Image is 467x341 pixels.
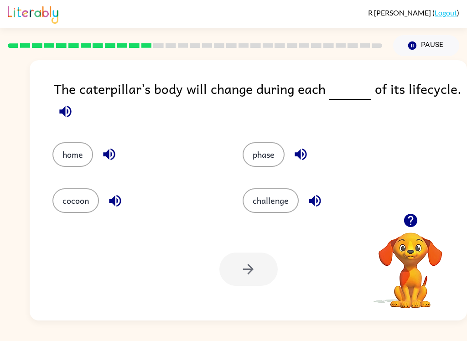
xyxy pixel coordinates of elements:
[52,188,99,213] button: cocoon
[243,142,285,167] button: phase
[368,8,432,17] span: R [PERSON_NAME]
[435,8,457,17] a: Logout
[8,4,58,24] img: Literably
[368,8,459,17] div: ( )
[393,35,459,56] button: Pause
[243,188,299,213] button: challenge
[365,218,456,310] video: Your browser must support playing .mp4 files to use Literably. Please try using another browser.
[54,78,467,124] div: The caterpillar’s body will change during each of its lifecycle.
[52,142,93,167] button: home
